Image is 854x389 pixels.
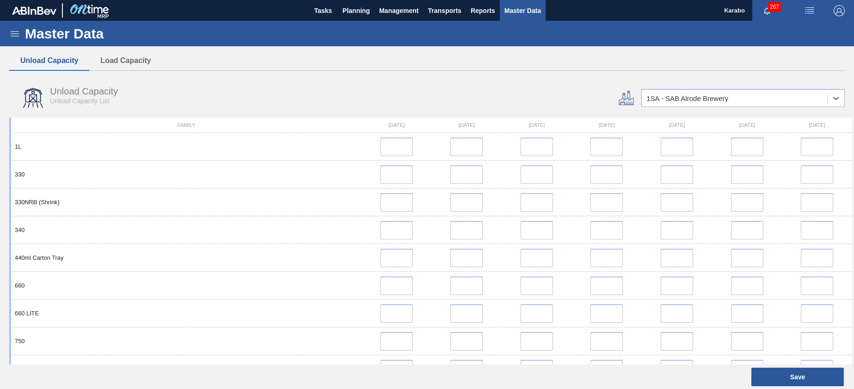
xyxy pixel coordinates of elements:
[712,122,782,128] div: [DATE]
[646,94,728,102] div: 1SA - SAB Alrode Brewery
[11,171,362,178] div: 330
[642,122,712,128] div: [DATE]
[428,5,461,16] span: Transports
[471,5,495,16] span: Reports
[11,199,362,206] div: 330NRB (Shrink)
[12,6,56,15] img: TNhmsLtSVTkK8tSr43FrP2fwEKptu5GPRR3wAAAABJRU5ErkJggg==
[834,5,845,16] img: Logout
[11,143,362,150] div: 1L
[362,122,432,128] div: [DATE]
[11,282,362,289] div: 660
[50,97,109,105] span: Unload Capacity List
[782,122,852,128] div: [DATE]
[11,226,362,233] div: 340
[432,122,502,128] div: [DATE]
[572,122,642,128] div: [DATE]
[11,338,362,345] div: 750
[343,5,370,16] span: Planning
[89,51,162,70] button: Load Capacity
[752,4,782,17] button: Notifications
[11,122,362,128] div: Family
[804,5,815,16] img: userActions
[50,86,118,96] span: Unload Capacity
[9,51,89,70] button: Unload Capacity
[502,122,572,128] div: [DATE]
[11,254,362,261] div: 440ml Carton Tray
[504,5,541,16] span: Master Data
[768,2,781,12] span: 267
[11,310,362,317] div: 660 LITE
[379,5,419,16] span: Management
[751,368,844,386] button: Save
[25,28,189,39] h1: Master Data
[313,5,333,16] span: Tasks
